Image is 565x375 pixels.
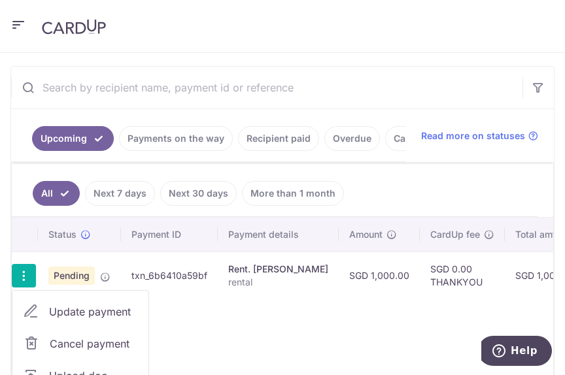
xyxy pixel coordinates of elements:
[218,218,339,252] th: Payment details
[85,181,155,206] a: Next 7 days
[32,126,114,151] a: Upcoming
[48,267,95,285] span: Pending
[481,336,552,368] iframe: Opens a widget where you can find more information
[160,181,237,206] a: Next 30 days
[421,129,525,142] span: Read more on statuses
[324,126,380,151] a: Overdue
[228,276,328,289] p: rental
[119,126,233,151] a: Payments on the way
[33,181,80,206] a: All
[42,19,106,35] img: CardUp
[385,126,447,151] a: Cancelled
[11,67,522,108] input: Search by recipient name, payment id or reference
[121,252,218,299] td: txn_6b6410a59bf
[515,228,558,241] span: Total amt.
[430,228,480,241] span: CardUp fee
[339,252,420,299] td: SGD 1,000.00
[48,228,77,241] span: Status
[238,126,319,151] a: Recipient paid
[421,129,538,142] a: Read more on statuses
[121,218,218,252] th: Payment ID
[420,252,505,299] td: SGD 0.00 THANKYOU
[242,181,344,206] a: More than 1 month
[349,228,383,241] span: Amount
[228,263,328,276] div: Rent. [PERSON_NAME]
